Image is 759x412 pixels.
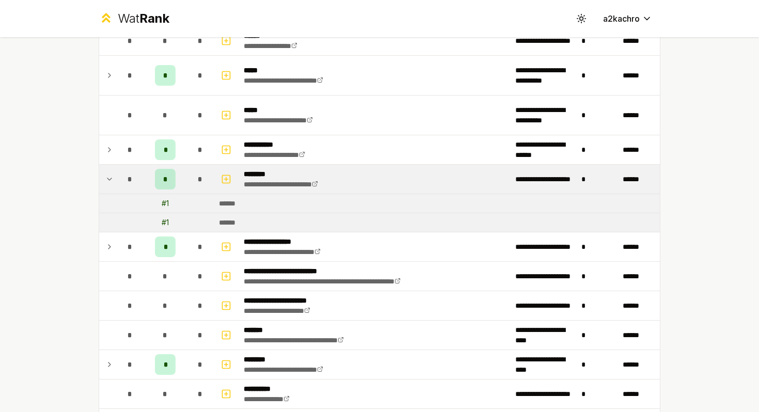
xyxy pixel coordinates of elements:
div: # 1 [162,217,169,228]
div: Wat [118,10,169,27]
button: a2kachro [595,9,660,28]
span: Rank [139,11,169,26]
div: # 1 [162,198,169,209]
a: WatRank [99,10,169,27]
span: a2kachro [603,12,640,25]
